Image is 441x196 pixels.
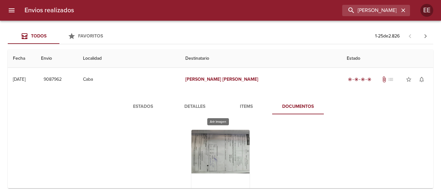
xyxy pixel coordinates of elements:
span: radio_button_checked [367,77,371,81]
span: radio_button_checked [361,77,365,81]
span: Todos [31,33,46,39]
span: Pagina siguiente [418,28,433,44]
em: [PERSON_NAME] [222,77,258,82]
h6: Envios realizados [25,5,74,15]
th: Localidad [78,49,180,68]
span: Pagina anterior [402,33,418,39]
span: radio_button_checked [354,77,358,81]
button: 9087962 [41,74,64,86]
span: Favoritos [78,33,103,39]
span: 9087962 [44,76,62,84]
th: Estado [342,49,433,68]
div: EE [420,4,433,17]
th: Destinatario [180,49,341,68]
span: Documentos [276,103,320,111]
p: 1 - 25 de 2.826 [375,33,400,39]
button: Activar notificaciones [415,73,428,86]
input: buscar [342,5,399,16]
span: star_border [405,76,412,83]
span: notifications_none [418,76,425,83]
span: Estados [121,103,165,111]
th: Envio [36,49,78,68]
em: [PERSON_NAME] [185,77,221,82]
span: No tiene pedido asociado [387,76,394,83]
div: Tabs Envios [8,28,111,44]
div: Entregado [347,76,373,83]
span: Items [224,103,268,111]
button: menu [4,3,19,18]
button: Agregar a favoritos [402,73,415,86]
th: Fecha [8,49,36,68]
span: radio_button_checked [348,77,352,81]
div: Tabs detalle de guia [117,99,324,114]
div: [DATE] [13,77,26,82]
span: Detalles [173,103,217,111]
span: Tiene documentos adjuntos [381,76,387,83]
td: Caba [78,68,180,91]
div: Abrir información de usuario [420,4,433,17]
